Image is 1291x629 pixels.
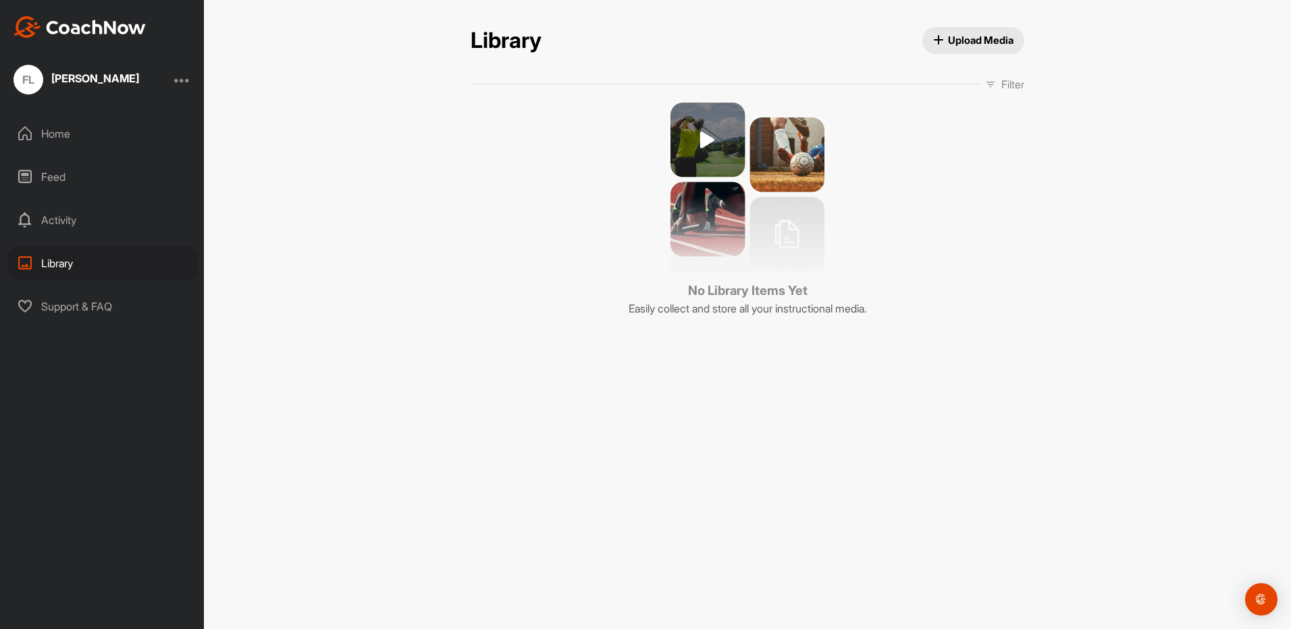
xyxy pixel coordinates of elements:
[1245,583,1277,616] div: Open Intercom Messenger
[629,281,867,300] h3: No Library Items Yet
[1001,76,1024,92] p: Filter
[922,27,1025,54] button: Upload Media
[51,73,139,84] div: [PERSON_NAME]
[670,103,824,271] img: no media
[629,300,867,317] p: Easily collect and store all your instructional media.
[14,16,146,38] img: CoachNow
[7,203,198,237] div: Activity
[7,160,198,194] div: Feed
[7,246,198,280] div: Library
[933,33,1014,47] span: Upload Media
[7,290,198,323] div: Support & FAQ
[471,28,542,54] h2: Library
[14,65,43,94] div: FL
[7,117,198,151] div: Home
